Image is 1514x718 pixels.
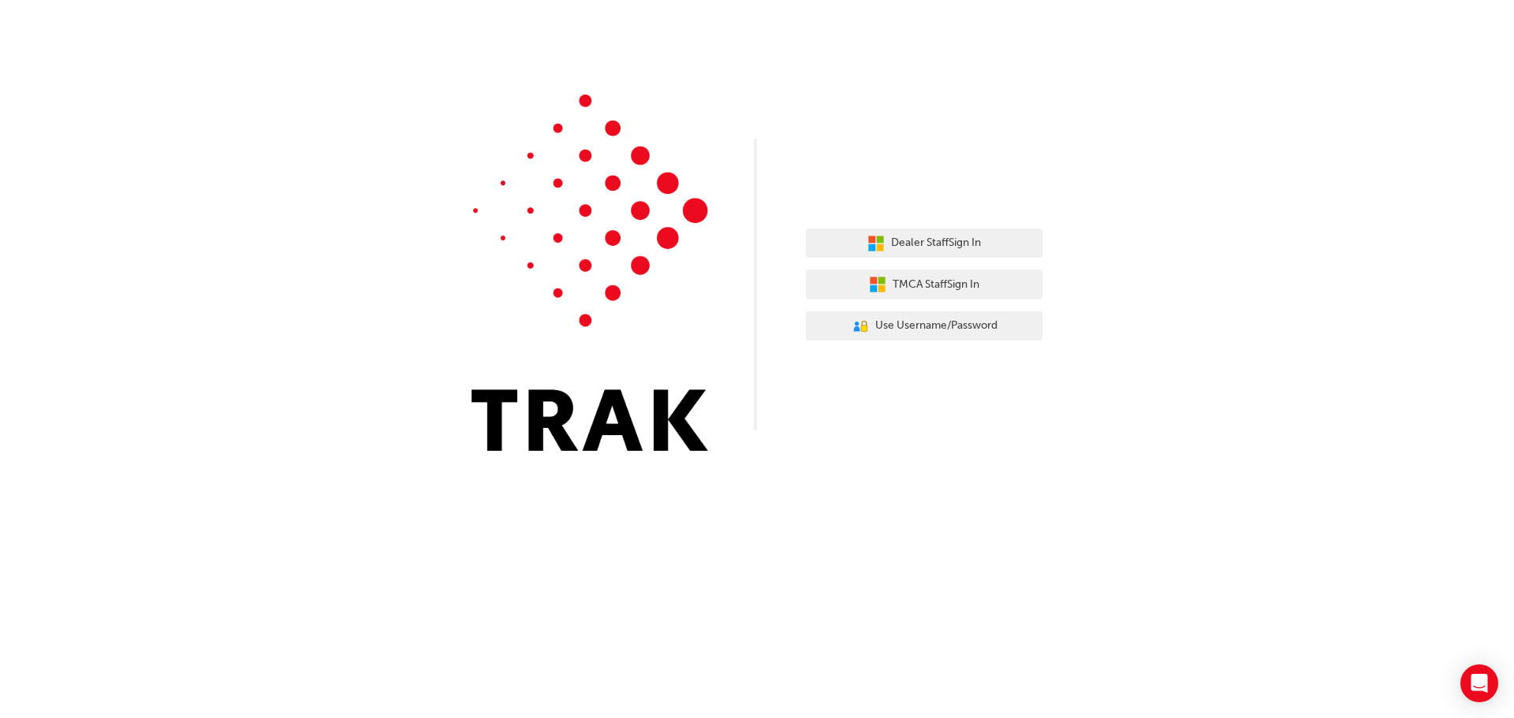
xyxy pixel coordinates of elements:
span: TMCA Staff Sign In [893,276,979,294]
span: Use Username/Password [875,317,998,335]
span: Dealer Staff Sign In [891,234,981,252]
div: Open Intercom Messenger [1460,664,1498,702]
button: Dealer StaffSign In [806,229,1042,259]
button: TMCA StaffSign In [806,270,1042,299]
img: Trak [472,95,708,451]
button: Use Username/Password [806,311,1042,341]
